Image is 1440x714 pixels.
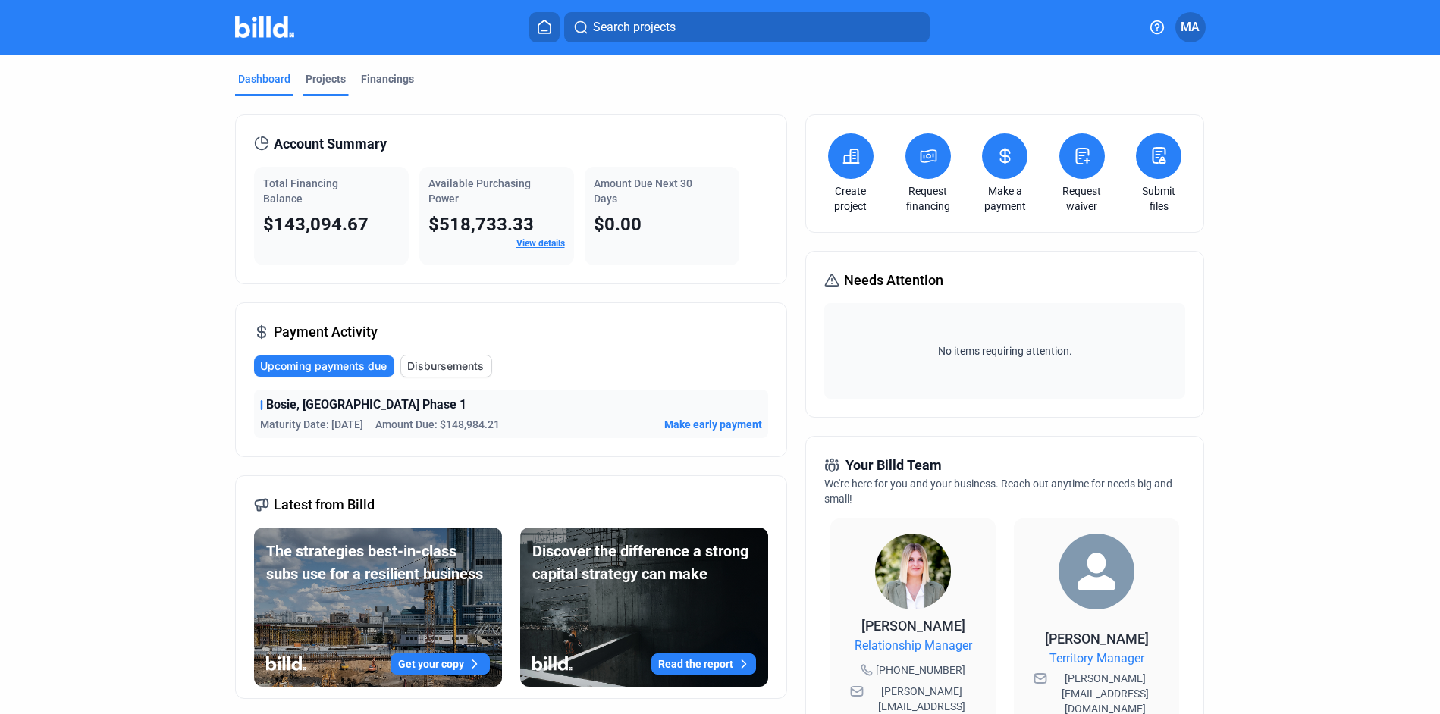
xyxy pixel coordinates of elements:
div: Dashboard [238,71,290,86]
span: Your Billd Team [845,455,942,476]
span: Bosie, [GEOGRAPHIC_DATA] Phase 1 [266,396,466,414]
button: Make early payment [664,417,762,432]
button: Search projects [564,12,930,42]
span: We're here for you and your business. Reach out anytime for needs big and small! [824,478,1172,505]
button: Get your copy [391,653,490,675]
span: Latest from Billd [274,494,375,515]
span: MA [1181,18,1200,36]
a: Submit files [1132,183,1185,214]
span: Relationship Manager [855,637,972,655]
div: Discover the difference a strong capital strategy can make [532,540,756,585]
span: Amount Due: $148,984.21 [375,417,500,432]
span: Maturity Date: [DATE] [260,417,363,432]
div: Projects [306,71,346,86]
a: Request financing [902,183,955,214]
img: Territory Manager [1059,534,1134,609]
span: Account Summary [274,133,387,155]
span: Total Financing Balance [263,177,338,205]
button: Upcoming payments due [254,355,394,377]
div: The strategies best-in-class subs use for a resilient business [266,540,490,585]
span: [PERSON_NAME] [1045,631,1149,647]
span: $518,733.33 [428,214,534,235]
div: Financings [361,71,414,86]
span: Search projects [593,18,676,36]
span: $0.00 [594,214,642,235]
button: Disbursements [400,355,492,377]
a: Create project [824,183,877,214]
span: No items requiring attention. [830,343,1179,359]
span: Upcoming payments due [260,359,387,374]
img: Relationship Manager [875,534,951,609]
span: $143,094.67 [263,214,369,235]
span: Disbursements [407,359,484,374]
span: [PERSON_NAME] [861,618,965,634]
a: View details [516,238,565,249]
span: Available Purchasing Power [428,177,531,205]
span: Territory Manager [1049,650,1144,668]
span: [PHONE_NUMBER] [876,662,965,678]
button: MA [1175,12,1206,42]
button: Read the report [651,653,756,675]
a: Make a payment [978,183,1031,214]
span: Needs Attention [844,270,943,291]
img: Billd Company Logo [235,16,295,38]
span: Payment Activity [274,321,378,343]
a: Request waiver [1056,183,1109,214]
span: Amount Due Next 30 Days [594,177,692,205]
